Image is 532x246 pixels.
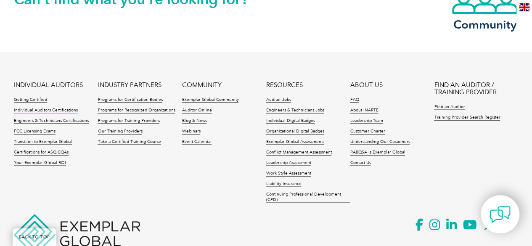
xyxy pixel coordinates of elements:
[434,82,518,96] a: FIND AN AUDITOR / TRAINING PROVIDER
[434,115,500,121] a: Training Provider Search Register
[451,19,519,30] h3: Community
[350,129,385,135] a: Customer Charter
[98,139,161,145] a: Take a Certified Training Course
[350,118,383,124] a: Leadership Team
[182,139,212,145] a: Event Calendar
[182,82,221,89] a: COMMUNITY
[14,160,66,166] a: Your Exemplar Global ROI
[182,97,238,103] a: Exemplar Global Community
[266,160,311,166] a: Leadership Assessment
[490,204,511,225] img: contact-chat.png
[14,129,56,135] a: FCC Licensing Exams
[350,97,359,103] a: FAQ
[266,82,302,89] a: RESOURCES
[266,108,324,114] a: Engineers & Technicians Jobs
[266,150,331,156] a: Conflict Management Assessment
[266,97,291,103] a: Auditor Jobs
[98,108,175,114] a: Programs for Recognized Organizations
[434,104,465,110] a: Find an Auditor
[350,108,378,114] a: About iNARTE
[13,228,56,246] a: BACK TO TOP
[98,82,161,89] a: INDUSTRY PARTNERS
[182,108,212,114] a: Auditor Online
[266,129,324,135] a: Organizational Digital Badges
[14,108,78,114] a: Individual Auditors Certifications
[266,171,311,177] a: Work Style Assessment
[14,150,69,156] a: Certifications for ASQ CQAs
[350,150,405,156] a: RABQSA is Exemplar Global
[182,118,206,124] a: Blog & News
[266,181,301,187] a: Liability Insurance
[350,139,410,145] a: Understanding Our Customers
[98,97,162,103] a: Programs for Certification Bodies
[98,129,142,135] a: Our Training Providers
[266,139,324,145] a: Exemplar Global Assessments
[266,118,315,124] a: Individual Digital Badges
[14,82,83,89] a: INDIVIDUAL AUDITORS
[14,118,89,124] a: Engineers & Technicians Certifications
[182,129,200,135] a: Webinars
[14,139,72,145] a: Transition to Exemplar Global
[98,118,159,124] a: Programs for Training Providers
[350,82,382,89] a: ABOUT US
[350,160,371,166] a: Contact Us
[266,192,350,203] a: Continuing Professional Development (CPD)
[519,3,529,11] img: en
[14,97,47,103] a: Getting Certified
